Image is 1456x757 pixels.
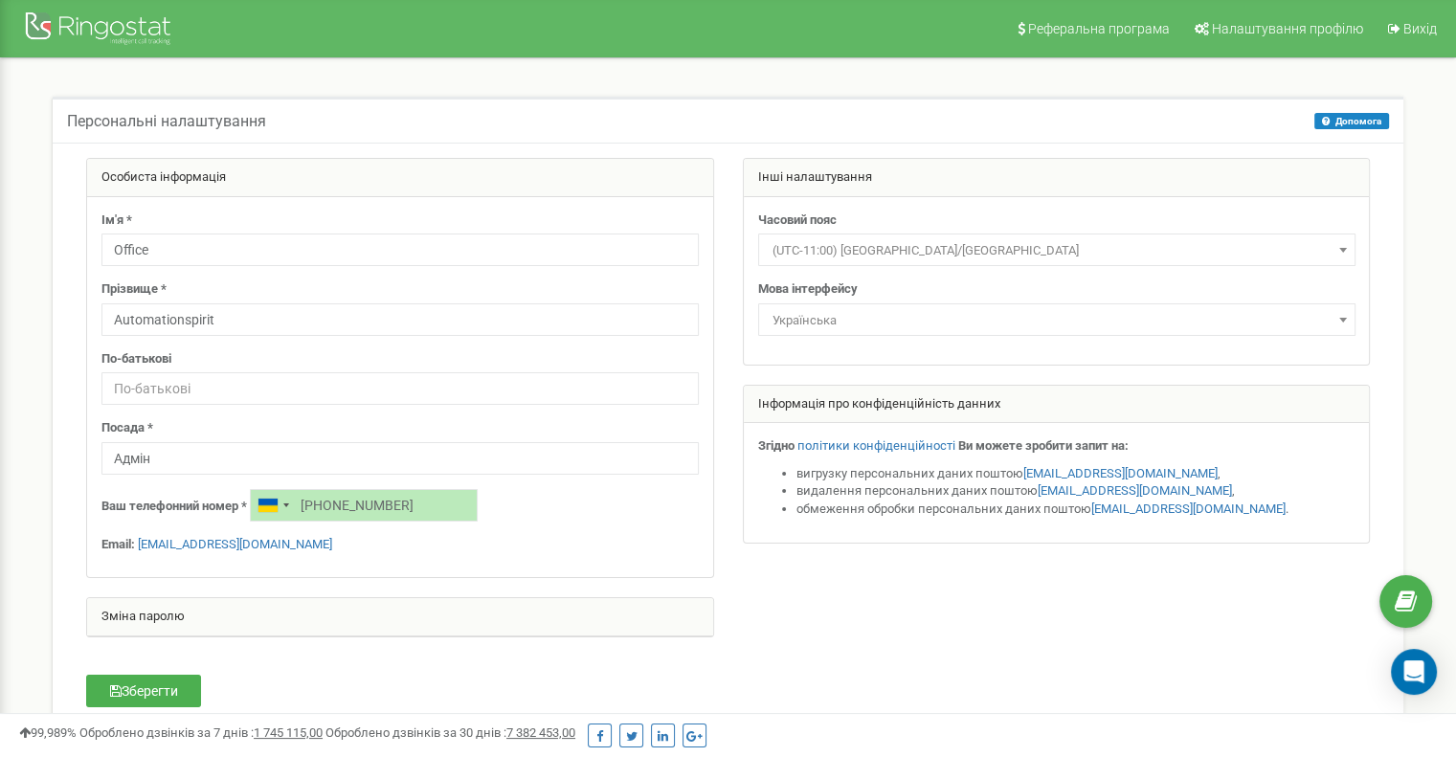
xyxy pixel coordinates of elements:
[250,489,478,522] input: +1-800-555-55-55
[1212,21,1363,36] span: Налаштування профілю
[101,498,247,516] label: Ваш телефонний номер *
[86,675,201,707] button: Зберегти
[87,159,713,197] div: Особиста інформація
[796,501,1355,519] li: обмеження обробки персональних даних поштою .
[958,438,1129,453] strong: Ви можете зробити запит на:
[744,386,1370,424] div: Інформація про конфіденційність данних
[758,234,1355,266] span: (UTC-11:00) Pacific/Midway
[506,725,575,740] u: 7 382 453,00
[101,442,699,475] input: Посада
[1023,466,1218,480] a: [EMAIL_ADDRESS][DOMAIN_NAME]
[101,419,153,437] label: Посада *
[101,212,132,230] label: Ім'я *
[1391,649,1437,695] div: Open Intercom Messenger
[138,537,332,551] a: [EMAIL_ADDRESS][DOMAIN_NAME]
[251,490,295,521] div: Telephone country code
[1314,113,1389,129] button: Допомога
[1038,483,1232,498] a: [EMAIL_ADDRESS][DOMAIN_NAME]
[1091,501,1286,516] a: [EMAIL_ADDRESS][DOMAIN_NAME]
[67,113,266,130] h5: Персональні налаштування
[1403,21,1437,36] span: Вихід
[758,438,795,453] strong: Згідно
[101,372,699,405] input: По-батькові
[758,212,837,230] label: Часовий пояс
[1028,21,1170,36] span: Реферальна програма
[101,303,699,336] input: Прізвище
[796,465,1355,483] li: вигрузку персональних даних поштою ,
[765,237,1349,264] span: (UTC-11:00) Pacific/Midway
[796,482,1355,501] li: видалення персональних даних поштою ,
[101,350,171,368] label: По-батькові
[765,307,1349,334] span: Українська
[19,725,77,740] span: 99,989%
[758,280,858,299] label: Мова інтерфейсу
[744,159,1370,197] div: Інші налаштування
[87,598,713,636] div: Зміна паролю
[797,438,955,453] a: політики конфіденційності
[101,234,699,266] input: Ім'я
[101,537,135,551] strong: Email:
[758,303,1355,336] span: Українська
[325,725,575,740] span: Оброблено дзвінків за 30 днів :
[79,725,323,740] span: Оброблено дзвінків за 7 днів :
[254,725,323,740] u: 1 745 115,00
[101,280,167,299] label: Прізвище *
